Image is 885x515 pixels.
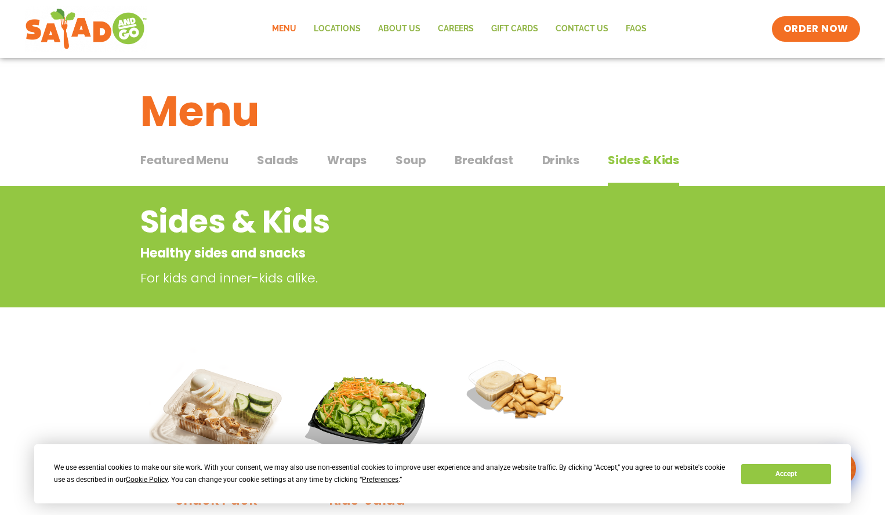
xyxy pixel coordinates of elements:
span: Featured Menu [140,151,228,169]
p: Healthy sides and snacks [140,244,651,263]
a: Careers [429,16,483,42]
a: ORDER NOW [772,16,860,42]
img: new-SAG-logo-768×292 [25,6,147,52]
h2: Sides & Kids [140,198,651,245]
span: Salads [257,151,298,169]
p: For kids and inner-kids alike. [140,269,657,288]
a: GIFT CARDS [483,16,547,42]
a: Contact Us [547,16,617,42]
img: Product photo for Snack Pack [149,347,283,481]
button: Accept [741,464,830,484]
a: Menu [263,16,305,42]
span: ORDER NOW [784,22,848,36]
nav: Menu [263,16,655,42]
div: We use essential cookies to make our site work. With your consent, we may also use non-essential ... [54,462,727,486]
a: About Us [369,16,429,42]
img: Product photo for Kids’ Salad [300,347,434,481]
div: Tabbed content [140,147,745,187]
span: Soup [396,151,426,169]
span: Drinks [542,151,579,169]
span: Sides & Kids [608,151,679,169]
img: Product photo for Hummus & Pita Chips [451,347,585,436]
h1: Menu [140,80,745,143]
span: Details [529,489,564,504]
span: Preferences [362,476,398,484]
div: Cookie Consent Prompt [34,444,851,503]
span: Wraps [327,151,367,169]
span: Breakfast [455,151,513,169]
a: Locations [305,16,369,42]
a: FAQs [617,16,655,42]
span: Cookie Policy [126,476,168,484]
